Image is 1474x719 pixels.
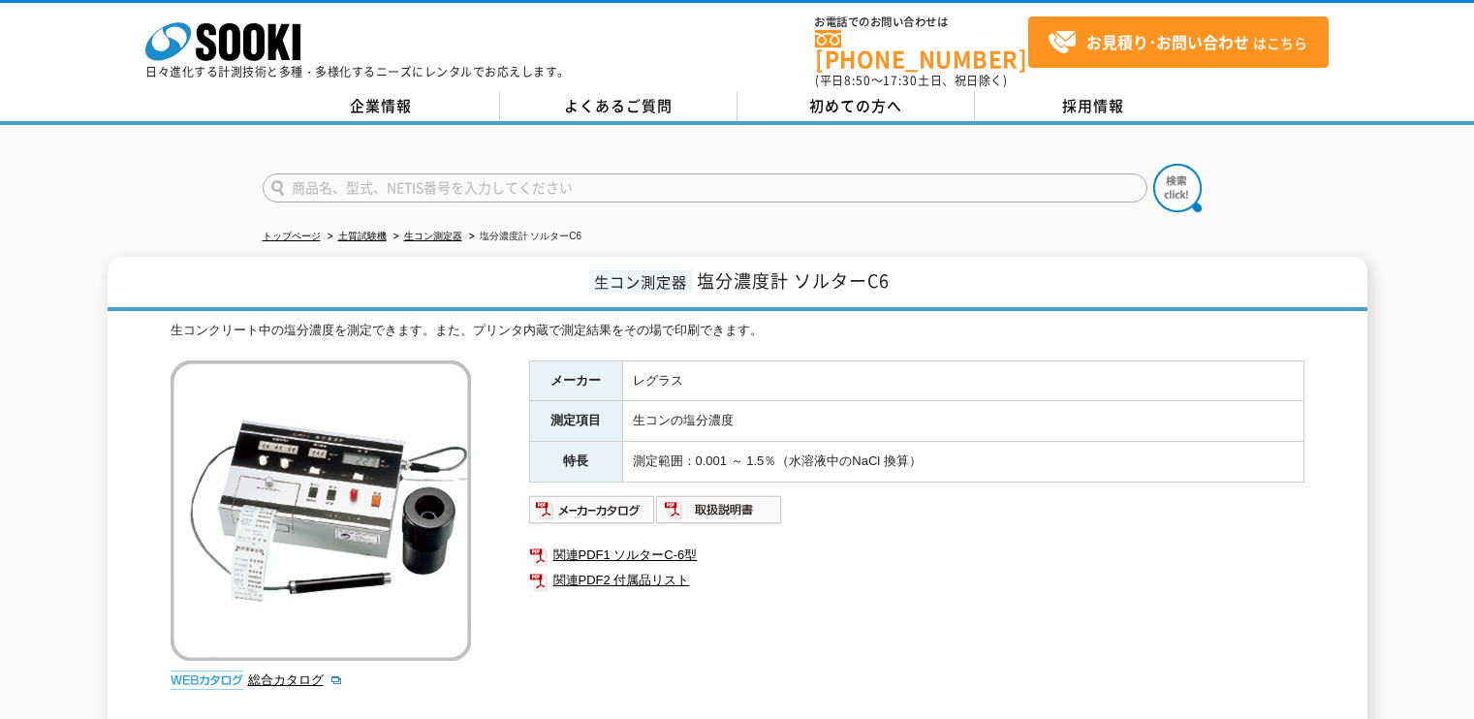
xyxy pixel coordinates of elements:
[500,92,737,121] a: よくあるご質問
[815,16,1028,28] span: お電話でのお問い合わせは
[975,92,1212,121] a: 採用情報
[171,671,243,690] img: webカタログ
[529,507,656,521] a: メーカーカタログ
[338,231,387,241] a: 土質試験機
[145,66,570,78] p: 日々進化する計測技術と多種・多様化するニーズにレンタルでお応えします。
[263,92,500,121] a: 企業情報
[1153,164,1202,212] img: btn_search.png
[737,92,975,121] a: 初めての方へ
[529,360,622,401] th: メーカー
[589,270,692,293] span: 生コン測定器
[171,321,1304,341] div: 生コンクリート中の塩分濃度を測定できます。また、プリンタ内蔵で測定結果をその場で印刷できます。
[529,543,1304,568] a: 関連PDF1 ソルターC-6型
[529,494,656,525] img: メーカーカタログ
[529,401,622,442] th: 測定項目
[815,30,1028,70] a: [PHONE_NUMBER]
[622,442,1303,483] td: 測定範囲：0.001 ～ 1.5％（水溶液中のNaCl 換算）
[248,672,343,687] a: 総合カタログ
[404,231,462,241] a: 生コン測定器
[263,231,321,241] a: トップページ
[1048,28,1307,57] span: はこちら
[529,568,1304,593] a: 関連PDF2 付属品リスト
[171,360,471,661] img: 塩分濃度計 ソルターC6
[263,173,1147,203] input: 商品名、型式、NETIS番号を入力してください
[529,442,622,483] th: 特長
[815,72,1007,89] span: (平日 ～ 土日、祝日除く)
[883,72,918,89] span: 17:30
[465,227,582,247] li: 塩分濃度計 ソルターC6
[1086,30,1249,53] strong: お見積り･お問い合わせ
[697,267,890,294] span: 塩分濃度計 ソルターC6
[656,494,783,525] img: 取扱説明書
[809,95,902,116] span: 初めての方へ
[1028,16,1329,68] a: お見積り･お問い合わせはこちら
[622,401,1303,442] td: 生コンの塩分濃度
[622,360,1303,401] td: レグラス
[844,72,871,89] span: 8:50
[656,507,783,521] a: 取扱説明書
